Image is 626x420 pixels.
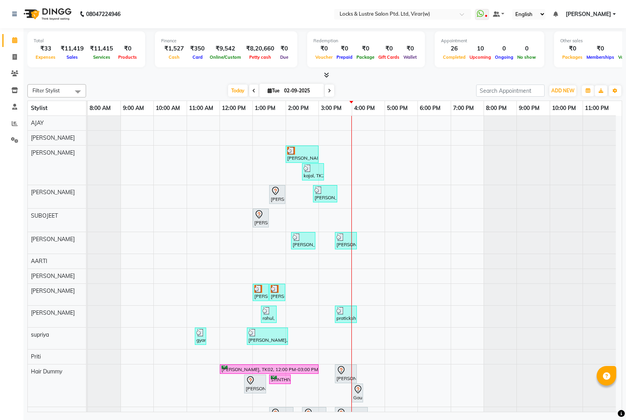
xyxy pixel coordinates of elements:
button: ADD NEW [549,85,576,96]
span: Products [116,54,139,60]
span: Online/Custom [208,54,243,60]
span: [PERSON_NAME] [31,272,75,279]
span: Gift Cards [376,54,401,60]
span: Hair Dummy [31,368,62,375]
div: ₹0 [116,44,139,53]
span: Completed [441,54,468,60]
div: [PERSON_NAME], TK01, 01:00 PM-01:30 PM, MINTREE FACIAL KIT - ORGANIC MUD [254,285,268,300]
span: [PERSON_NAME] [31,309,75,316]
iframe: chat widget [593,389,618,412]
span: AARTI [31,258,47,265]
a: 6:00 PM [418,103,443,114]
span: Memberships [585,54,616,60]
a: 10:00 PM [550,103,578,114]
span: Priti [31,353,41,360]
div: Gaurav, TK07, 04:00 PM-04:15 PM, New MENS HAIR SET [353,385,362,401]
span: [PERSON_NAME] [31,287,75,294]
div: kajal, TK24, 02:30 PM-03:10 PM, New WOMEN HAIRCUT 199 - OG [303,164,323,179]
div: ₹9,542 [208,44,243,53]
div: [PERSON_NAME], TK21, 12:50 PM-02:05 PM, WHITE & BRIGHT FACIAL KIT - SB KIT (₹1),Eyebrow (₹25) [248,329,287,344]
div: ₹0 [585,44,616,53]
span: Wallet [401,54,419,60]
a: 10:00 AM [154,103,182,114]
div: ₹0 [560,44,585,53]
span: [PERSON_NAME] [31,189,75,196]
span: Cash [167,54,182,60]
span: No show [515,54,538,60]
span: AJAY [31,119,44,126]
a: 3:00 PM [319,103,344,114]
span: Upcoming [468,54,493,60]
span: SUBOJEET [31,212,58,219]
div: SYINTHIYA, TK03, 01:30 PM-02:10 PM, New WOMEN HAIRCUT 199 - OG [270,376,290,383]
a: 1:00 PM [253,103,277,114]
input: Search Appointment [476,85,545,97]
a: 5:00 PM [385,103,410,114]
div: ₹0 [313,44,335,53]
span: Packages [560,54,585,60]
div: [PERSON_NAME], TK01, 02:00 PM-03:00 PM, New WOMENS HAIRSPA - N [286,147,318,162]
span: Ongoing [493,54,515,60]
div: [PERSON_NAME], TK30, 02:50 PM-03:35 PM, 999 WAXING FH/UA/HL (₹999) [314,186,336,201]
a: 9:00 PM [517,103,541,114]
div: 10 [468,44,493,53]
div: 0 [515,44,538,53]
div: ₹1,527 [161,44,187,53]
span: [PERSON_NAME] [31,236,75,243]
span: Stylist [31,105,47,112]
a: 7:00 PM [451,103,476,114]
span: Voucher [313,54,335,60]
span: Expenses [34,54,58,60]
div: ₹0 [354,44,376,53]
img: logo [20,3,74,25]
div: [PERSON_NAME], TK04, 01:00 PM-01:30 PM, BASIC PEDICURE [254,210,268,226]
div: ₹0 [335,44,354,53]
span: ADD NEW [551,88,574,94]
span: Filter Stylist [32,87,60,94]
div: [PERSON_NAME], TK26, 02:10 PM-02:55 PM, [PERSON_NAME] H&B (₹198),New MENS HAIR SET (₹1) [292,233,315,248]
div: [PERSON_NAME], TK02, 12:00 PM-03:00 PM, New WOMEN GLOBAL MEDIUM LENGTH [221,366,318,373]
div: ₹0 [401,44,419,53]
span: Prepaid [335,54,354,60]
span: [PERSON_NAME] [566,10,611,18]
div: [PERSON_NAME], TK29, 03:30 PM-04:10 PM, New WOMEN HAIRCUT 199 - OG [336,366,356,382]
a: 4:00 PM [352,103,377,114]
a: 2:00 PM [286,103,311,114]
span: Services [91,54,112,60]
div: [PERSON_NAME], TK20, 03:30 PM-04:10 PM, New WOMEN HAIRCUT 199 - OG [336,233,356,248]
a: 11:00 PM [583,103,611,114]
span: Nail dummy [31,411,60,418]
div: Redemption [313,38,419,44]
span: [PERSON_NAME] [31,149,75,156]
div: [PERSON_NAME], TK01, 01:30 PM-02:00 PM, WOMEN Essentail Wax - WOMEN Full Face [270,285,284,300]
div: 26 [441,44,468,53]
div: Finance [161,38,291,44]
div: praticksha, TK31, 03:30 PM-04:10 PM, [GEOGRAPHIC_DATA] [MEDICAL_DATA] TREATMENT M/F -L (₹1) [336,307,356,322]
div: [PERSON_NAME], TK04, 01:30 PM-02:00 PM, 799-CLASSIC FACIAL [270,186,284,203]
span: Sales [65,54,80,60]
div: ₹350 [187,44,208,53]
a: 8:00 PM [484,103,509,114]
a: 9:00 AM [121,103,146,114]
div: ₹11,415 [87,44,116,53]
div: ₹11,419 [58,44,87,53]
div: ₹33 [34,44,58,53]
div: rahul, TK19, 01:15 PM-01:45 PM, [PERSON_NAME] H&B (₹198) [262,307,276,322]
span: Tue [266,88,282,94]
span: supriya [31,331,49,338]
div: ₹0 [277,44,291,53]
div: gyanika, TK09, 11:15 AM-11:30 AM, Eyebrow (₹25) [196,329,205,344]
div: Appointment [441,38,538,44]
div: Total [34,38,139,44]
div: ₹8,20,660 [243,44,277,53]
div: 0 [493,44,515,53]
span: Due [278,54,290,60]
span: Today [228,85,248,97]
a: 11:00 AM [187,103,215,114]
a: 8:00 AM [88,103,113,114]
div: ₹0 [376,44,401,53]
span: Petty cash [247,54,273,60]
div: [PERSON_NAME] ., TK13, 12:45 PM-01:25 PM, New WOMEN HAIRCUT 199 - OG [245,376,265,392]
a: 12:00 PM [220,103,248,114]
span: Package [354,54,376,60]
